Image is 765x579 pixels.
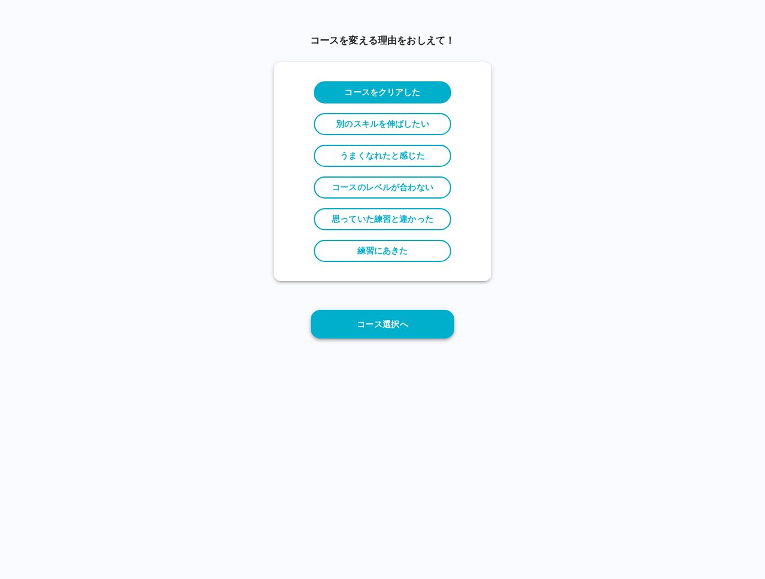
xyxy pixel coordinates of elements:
p: うまくなれたと感じた [340,150,424,162]
p: コースをクリアした [344,86,420,99]
button: コース選択へ [311,310,454,339]
p: 練習にあきた [357,245,408,257]
p: コースのレベルが合わない [332,181,433,194]
p: 別のスキルを伸ばしたい [336,118,429,130]
p: 思っていた練習と違かった [332,213,433,225]
p: コースを変える理由をおしえて！ [274,33,491,48]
